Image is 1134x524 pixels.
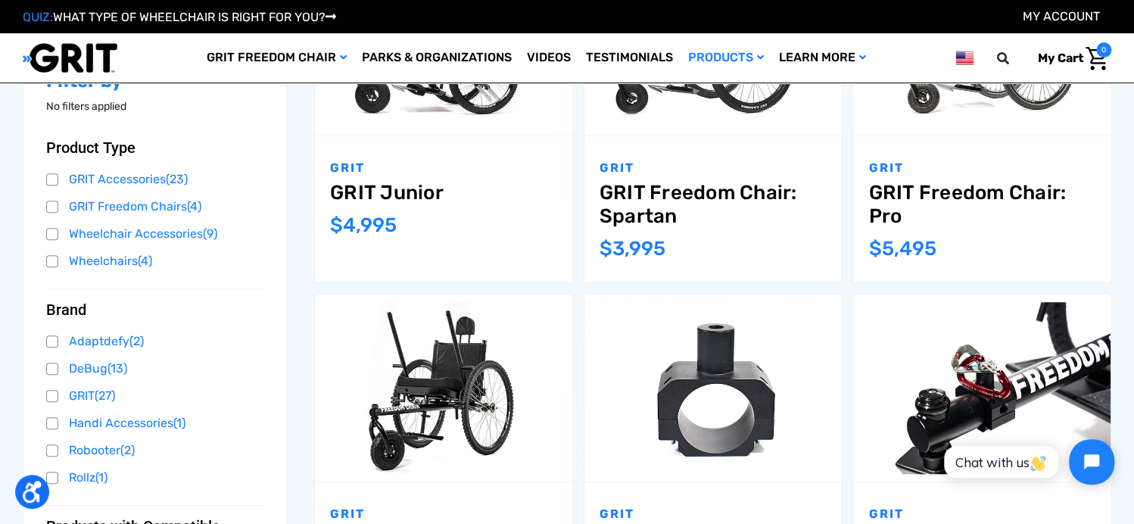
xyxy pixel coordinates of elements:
p: GRIT [330,505,557,523]
span: (1) [173,416,185,430]
p: GRIT [600,159,827,177]
a: Utility Clamp - Bare,$299.00 [584,295,842,481]
a: GRIT Freedom Chair: Pro,$5,495.00 [868,181,1095,228]
span: (13) [107,361,127,376]
a: GRIT Freedom Chairs(4) [46,195,263,218]
img: us.png [955,48,974,67]
span: Brand [46,301,86,319]
span: $3,995 [600,237,665,260]
button: Product Type [46,139,263,157]
img: Utility Clamp - Bare [584,302,842,474]
a: Wheelchairs(4) [46,250,263,273]
a: QUIZ:WHAT TYPE OF WHEELCHAIR IS RIGHT FOR YOU? [23,10,336,24]
input: Search [1004,42,1027,74]
span: 0 [1096,42,1111,58]
a: Videos [519,33,578,83]
a: GRIT Freedom Chair [199,33,354,83]
a: Parks & Organizations [354,33,519,83]
img: Utility Clamp - Rope Mount [853,302,1111,474]
a: GRIT Accessories(23) [46,168,263,191]
span: (4) [187,199,201,214]
p: GRIT [868,505,1095,523]
span: (4) [138,254,152,268]
p: No filters applied [46,98,263,114]
span: (27) [95,388,115,403]
span: (2) [129,334,144,348]
a: Account [1023,9,1100,23]
img: GRIT All-Terrain Wheelchair and Mobility Equipment [23,42,117,73]
span: (9) [203,226,217,241]
a: DeBug(13) [46,357,263,380]
button: Brand [46,301,263,319]
a: GRIT Freedom Chair: Spartan,$3,995.00 [600,181,827,228]
img: Cart [1086,47,1108,70]
span: (23) [166,172,188,186]
a: GRIT(27) [46,385,263,407]
a: Wheelchair Accessories(9) [46,223,263,245]
a: Learn More [771,33,874,83]
span: $5,495 [868,237,936,260]
span: (1) [95,470,107,485]
span: $4,995 [330,214,397,237]
p: GRIT [330,159,557,177]
span: QUIZ: [23,10,53,24]
a: GRIT Freedom Chair: 3.0,$2,995.00 [315,295,572,481]
a: Testimonials [578,33,681,83]
img: GRIT Freedom Chair: 3.0 [315,302,572,474]
a: Cart with 0 items [1027,42,1111,74]
a: Products [681,33,771,83]
iframe: Tidio Chat [927,426,1127,497]
p: GRIT [600,505,827,523]
a: Robooter(2) [46,439,263,462]
span: (2) [120,443,135,457]
p: GRIT [868,159,1095,177]
a: Adaptdefy(2) [46,330,263,353]
a: Utility Clamp - Rope Mount,$349.00 [853,295,1111,481]
a: Handi Accessories(1) [46,412,263,435]
a: GRIT Junior,$4,995.00 [330,181,557,204]
a: Rollz(1) [46,466,263,489]
span: Product Type [46,139,136,157]
span: My Cart [1038,51,1083,65]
